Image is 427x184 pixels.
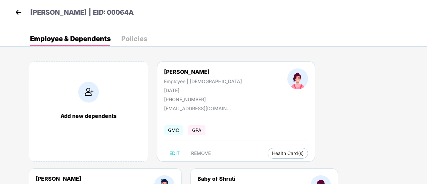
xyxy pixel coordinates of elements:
div: [PHONE_NUMBER] [164,97,242,102]
span: GMC [164,125,183,135]
div: Employee & Dependents [30,35,111,42]
p: [PERSON_NAME] | EID: 00064A [30,7,134,18]
button: REMOVE [186,148,216,159]
img: profileImage [287,68,308,89]
div: Employee | [DEMOGRAPHIC_DATA] [164,78,242,84]
div: Baby of Shruti [197,175,265,182]
button: EDIT [164,148,185,159]
div: [PERSON_NAME] [164,68,242,75]
span: EDIT [169,151,180,156]
div: Add new dependents [36,113,141,119]
span: GPA [188,125,205,135]
div: [PERSON_NAME] [36,175,109,182]
div: [EMAIL_ADDRESS][DOMAIN_NAME] [164,106,231,111]
button: Health Card(s) [268,148,308,159]
div: Policies [121,35,147,42]
img: back [13,7,23,17]
div: [DATE] [164,87,242,93]
img: addIcon [78,82,99,103]
span: Health Card(s) [272,152,304,155]
span: REMOVE [191,151,211,156]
